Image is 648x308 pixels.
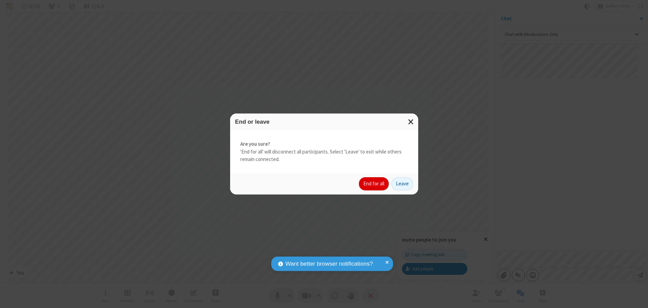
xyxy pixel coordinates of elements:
[285,260,373,268] span: Want better browser notifications?
[404,114,418,130] button: Close modal
[240,140,408,148] strong: Are you sure?
[391,177,413,191] button: Leave
[235,119,413,125] h3: End or leave
[359,177,389,191] button: End for all
[230,130,418,173] div: 'End for all' will disconnect all participants. Select 'Leave' to exit while others remain connec...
